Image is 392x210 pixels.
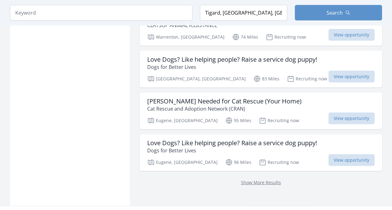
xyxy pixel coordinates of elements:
[295,5,382,21] button: Search
[259,159,299,166] p: Recruiting now
[327,9,343,17] span: Search
[232,33,258,41] p: 74 Miles
[147,56,317,63] h3: Love Dogs? Like helping people? Raise a service dog puppy!
[147,159,218,166] p: Eugene, [GEOGRAPHIC_DATA]
[147,147,317,154] p: Dogs for Better Lives
[147,98,302,105] h3: [PERSON_NAME] Needed for Cat Rescue (Your Home)
[225,117,251,124] p: 95 Miles
[328,29,375,41] span: View opportunity
[253,75,279,83] p: 83 Miles
[10,5,192,21] input: Keyword
[328,71,375,83] span: View opportunity
[287,75,327,83] p: Recruiting now
[241,179,281,185] a: Show More Results
[140,134,382,171] a: Love Dogs? Like helping people? Raise a service dog puppy! Dogs for Better Lives Eugene, [GEOGRAP...
[200,5,287,21] input: Location
[147,117,218,124] p: Eugene, [GEOGRAPHIC_DATA]
[259,117,299,124] p: Recruiting now
[328,154,375,166] span: View opportunity
[147,63,317,71] p: Dogs for Better Lives
[147,105,302,112] p: Cat Rescue and Adoption Network (CRAN)
[140,51,382,88] a: Love Dogs? Like helping people? Raise a service dog puppy! Dogs for Better Lives [GEOGRAPHIC_DATA...
[225,159,251,166] p: 96 Miles
[266,33,306,41] p: Recruiting now
[328,112,375,124] span: View opportunity
[147,139,317,147] h3: Love Dogs? Like helping people? Raise a service dog puppy!
[140,93,382,129] a: [PERSON_NAME] Needed for Cat Rescue (Your Home) Cat Rescue and Adoption Network (CRAN) Eugene, [G...
[147,33,225,41] p: Warrenton, [GEOGRAPHIC_DATA]
[147,75,246,83] p: [GEOGRAPHIC_DATA], [GEOGRAPHIC_DATA]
